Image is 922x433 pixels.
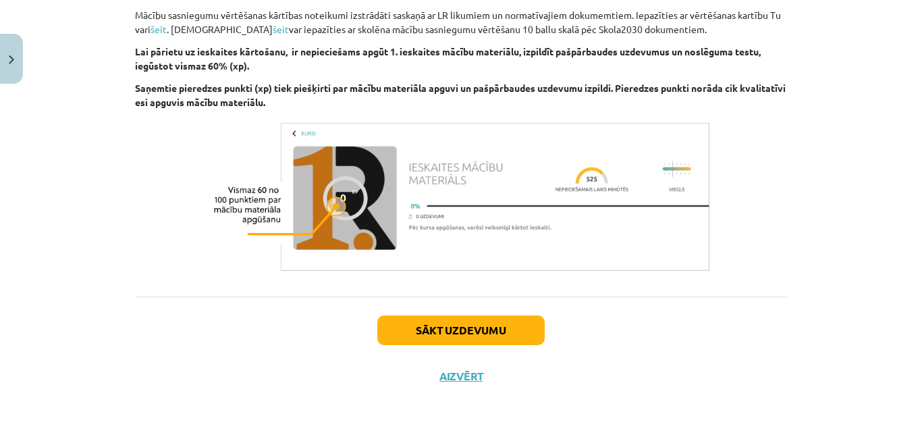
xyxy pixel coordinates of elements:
[377,315,545,345] button: Sākt uzdevumu
[273,23,289,35] a: šeit
[135,8,787,36] p: Mācību sasniegumu vērtēšanas kārtības noteikumi izstrādāti saskaņā ar LR likumiem un normatīvajie...
[135,82,786,108] strong: Saņemtie pieredzes punkti (xp) tiek piešķirti par mācību materiāla apguvi un pašpārbaudes uzdevum...
[9,55,14,64] img: icon-close-lesson-0947bae3869378f0d4975bcd49f059093ad1ed9edebbc8119c70593378902aed.svg
[135,45,761,72] strong: Lai pārietu uz ieskaites kārtošanu, ir nepieciešams apgūt 1. ieskaites mācību materiālu, izpildīt...
[151,23,167,35] a: šeit
[435,370,487,383] button: Aizvērt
